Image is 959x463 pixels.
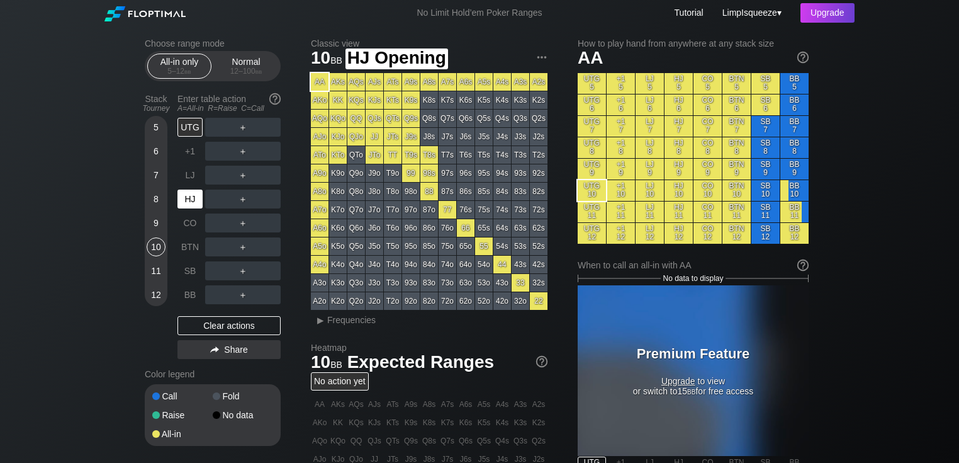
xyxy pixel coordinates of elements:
[177,261,203,280] div: SB
[384,237,401,255] div: T5o
[457,292,474,310] div: 62o
[402,274,420,292] div: 93o
[693,202,722,222] div: CO 11
[475,91,493,109] div: K5s
[329,219,347,237] div: K6o
[530,219,547,237] div: 62s
[384,292,401,310] div: T2o
[217,54,275,78] div: Normal
[329,274,347,292] div: K3o
[512,110,529,127] div: Q3s
[607,223,635,244] div: +1 12
[384,201,401,219] div: T7o
[402,164,420,182] div: 99
[475,274,493,292] div: 53o
[311,73,328,91] div: AA
[693,73,722,94] div: CO 5
[347,292,365,310] div: Q2o
[213,392,273,401] div: Fold
[402,237,420,255] div: 95o
[475,237,493,255] div: 55
[493,183,511,200] div: 84s
[665,137,693,158] div: HJ 8
[311,219,328,237] div: A6o
[780,180,809,201] div: BB 10
[457,91,474,109] div: K6s
[475,292,493,310] div: 52o
[402,292,420,310] div: 92o
[152,392,213,401] div: Call
[384,146,401,164] div: TT
[535,50,549,64] img: ellipsis.fd386fe8.svg
[693,94,722,115] div: CO 6
[578,180,606,201] div: UTG 10
[578,73,606,94] div: UTG 5
[780,202,809,222] div: BB 11
[439,73,456,91] div: A7s
[255,67,262,76] span: bb
[366,73,383,91] div: AJs
[402,91,420,109] div: K9s
[366,292,383,310] div: J2o
[420,219,438,237] div: 86o
[665,116,693,137] div: HJ 7
[420,292,438,310] div: 82o
[347,146,365,164] div: QTo
[578,202,606,222] div: UTG 11
[665,73,693,94] div: HJ 5
[530,274,547,292] div: 32s
[665,223,693,244] div: HJ 12
[329,164,347,182] div: K9o
[751,73,780,94] div: SB 5
[751,223,780,244] div: SB 12
[475,219,493,237] div: 65s
[530,91,547,109] div: K2s
[398,8,561,21] div: No Limit Hold’em Poker Ranges
[366,201,383,219] div: J7o
[780,137,809,158] div: BB 8
[366,219,383,237] div: J6o
[780,223,809,244] div: BB 12
[420,128,438,146] div: J8s
[147,118,165,137] div: 5
[493,201,511,219] div: 74s
[366,237,383,255] div: J5o
[578,137,606,158] div: UTG 8
[607,116,635,137] div: +1 7
[457,73,474,91] div: A6s
[493,164,511,182] div: 94s
[530,164,547,182] div: 92s
[311,292,328,310] div: A2o
[205,285,281,304] div: ＋
[420,73,438,91] div: A8s
[722,116,751,137] div: BTN 7
[512,256,529,273] div: 43s
[607,73,635,94] div: +1 5
[530,110,547,127] div: Q2s
[663,274,723,283] span: No data to display
[420,274,438,292] div: 83o
[366,91,383,109] div: KJs
[530,256,547,273] div: 42s
[384,164,401,182] div: T9o
[722,223,751,244] div: BTN 12
[311,274,328,292] div: A3o
[751,159,780,180] div: SB 9
[535,355,549,369] img: help.32db89a4.svg
[384,219,401,237] div: T6o
[615,346,772,396] div: to view or switch to 15 for free access
[636,223,664,244] div: LJ 12
[205,237,281,256] div: ＋
[347,183,365,200] div: Q8o
[475,256,493,273] div: 54o
[205,166,281,185] div: ＋
[150,54,208,78] div: All-in only
[751,94,780,115] div: SB 6
[457,146,474,164] div: T6s
[347,274,365,292] div: Q3o
[213,411,273,420] div: No data
[457,274,474,292] div: 63o
[578,48,603,67] span: AA
[693,180,722,201] div: CO 10
[693,223,722,244] div: CO 12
